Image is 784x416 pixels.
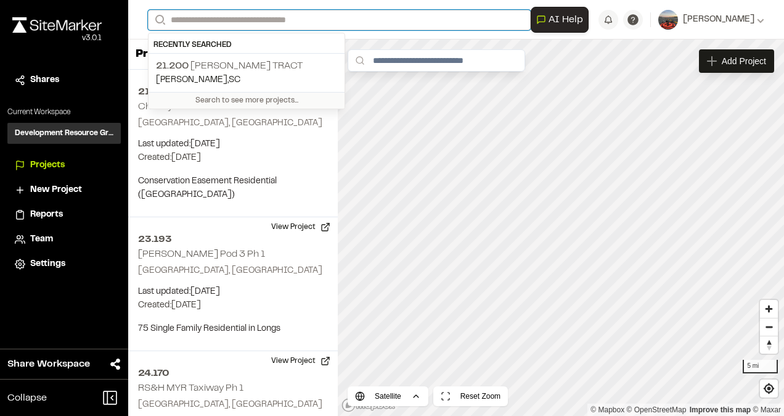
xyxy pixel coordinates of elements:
[138,250,265,259] h2: [PERSON_NAME] Pod 3 Ph 1
[30,257,65,271] span: Settings
[138,398,328,412] p: [GEOGRAPHIC_DATA], [GEOGRAPHIC_DATA]
[149,37,345,54] div: Recently Searched
[30,73,59,87] span: Shares
[658,10,678,30] img: User
[531,7,594,33] div: Open AI Assistant
[7,391,47,406] span: Collapse
[138,175,328,202] p: Conservation Easement Residential ([GEOGRAPHIC_DATA])
[760,380,778,397] button: Find my location
[264,217,338,237] button: View Project
[341,398,396,412] a: Mapbox logo
[148,10,170,30] button: Search
[138,232,328,247] h2: 23.193
[15,233,113,246] a: Team
[760,336,778,354] span: Reset bearing to north
[15,73,113,87] a: Shares
[7,357,90,372] span: Share Workspace
[138,384,243,393] h2: RS&H MYR Taxiway Ph 1
[348,386,428,406] button: Satellite
[149,54,345,92] a: 21.200 [PERSON_NAME] Tract[PERSON_NAME],SC
[138,366,328,381] h2: 24.170
[690,406,751,414] a: Map feedback
[15,183,113,197] a: New Project
[138,322,328,336] p: 75 Single Family Residential in Longs
[7,107,121,118] p: Current Workspace
[760,336,778,354] button: Reset bearing to north
[136,46,182,63] p: Projects
[338,40,784,416] canvas: Map
[30,208,63,222] span: Reports
[531,7,589,33] button: Open AI Assistant
[156,62,189,70] span: 21.200
[743,360,778,373] div: 5 mi
[156,73,337,87] p: [PERSON_NAME] , SC
[30,183,82,197] span: New Project
[15,159,113,172] a: Projects
[138,117,328,130] p: [GEOGRAPHIC_DATA], [GEOGRAPHIC_DATA]
[753,406,781,414] a: Maxar
[433,386,508,406] button: Reset Zoom
[138,285,328,299] p: Last updated: [DATE]
[760,318,778,336] button: Zoom out
[12,33,102,44] div: Oh geez...please don't...
[30,159,65,172] span: Projects
[149,92,345,109] div: Search to see more projects...
[138,85,328,99] h2: 21.149
[15,128,113,139] h3: Development Resource Group
[138,151,328,165] p: Created: [DATE]
[15,257,113,271] a: Settings
[590,406,624,414] a: Mapbox
[722,55,766,67] span: Add Project
[264,351,338,371] button: View Project
[30,233,53,246] span: Team
[760,300,778,318] button: Zoom in
[683,13,754,27] span: [PERSON_NAME]
[138,102,211,111] h2: Chubby Chicken
[138,299,328,312] p: Created: [DATE]
[138,264,328,278] p: [GEOGRAPHIC_DATA], [GEOGRAPHIC_DATA]
[138,138,328,151] p: Last updated: [DATE]
[658,10,764,30] button: [PERSON_NAME]
[627,406,687,414] a: OpenStreetMap
[156,59,337,73] p: [PERSON_NAME] Tract
[12,17,102,33] img: rebrand.png
[15,208,113,222] a: Reports
[549,12,583,27] span: AI Help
